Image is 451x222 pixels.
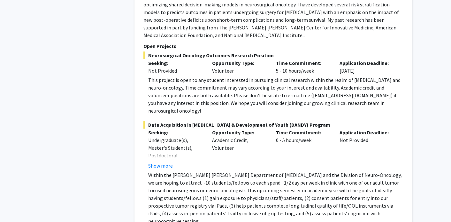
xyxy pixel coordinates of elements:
div: Not Provided [148,67,203,75]
p: Seeking: [148,59,203,67]
p: Open Projects [143,42,403,50]
div: Undergraduate(s), Master's Student(s), Postdoctoral Researcher(s) / Research Staff, Medical Resid... [148,136,203,190]
p: Application Deadline: [340,129,394,136]
iframe: Chat [5,193,27,217]
button: Show more [148,162,173,170]
p: Time Commitment: [276,129,330,136]
div: Volunteer [207,59,271,75]
div: 5 - 10 hours/week [271,59,335,75]
div: [DATE] [335,59,399,75]
span: Data Acquisition in [MEDICAL_DATA] & Development of Youth (DANDY) Program [143,121,403,129]
p: Opportunity Type: [212,59,266,67]
div: Academic Credit, Volunteer [207,129,271,170]
p: Application Deadline: [340,59,394,67]
div: Not Provided [335,129,399,170]
div: 0 - 5 hours/week [271,129,335,170]
p: Seeking: [148,129,203,136]
p: Opportunity Type: [212,129,266,136]
p: Time Commitment: [276,59,330,67]
span: Neurosurgical Oncology Outcomes Research Position [143,52,403,59]
div: This project is open to any student interested in pursuing clinical research within the realm of ... [148,76,403,115]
